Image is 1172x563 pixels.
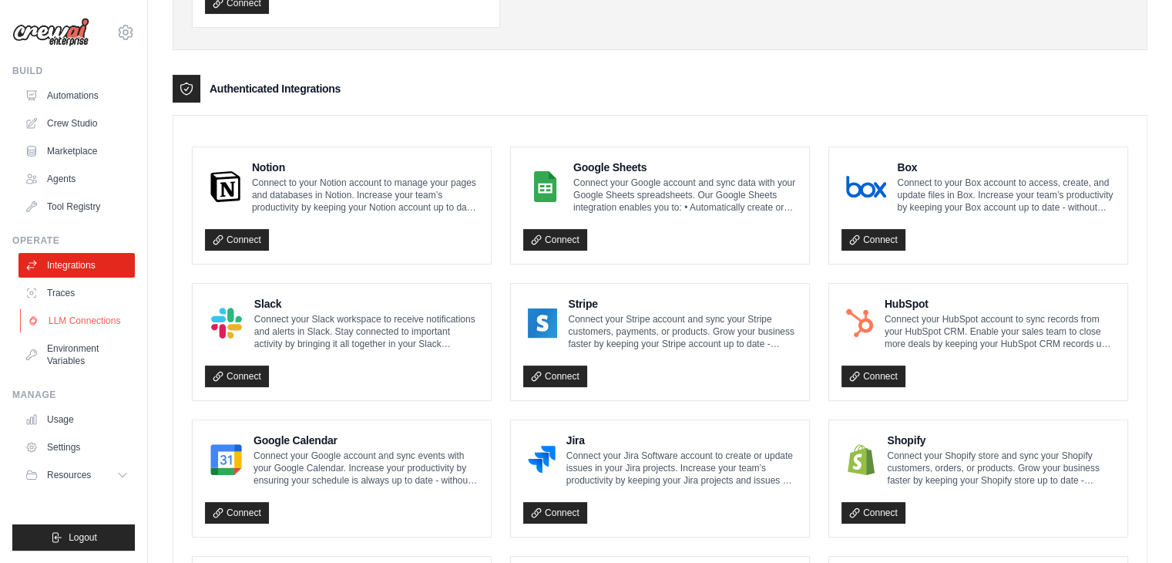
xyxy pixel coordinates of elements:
a: Marketplace [18,139,135,164]
span: Logout [69,531,97,544]
img: Logo [12,18,89,47]
a: Connect [523,502,587,524]
a: Agents [18,167,135,191]
img: Stripe Logo [528,308,557,339]
a: Usage [18,407,135,432]
a: LLM Connections [20,308,136,333]
img: Notion Logo [210,171,241,202]
a: Connect [205,366,269,387]
p: Connect your Jira Software account to create or update issues in your Jira projects. Increase you... [566,450,797,487]
h3: Authenticated Integrations [210,81,341,96]
div: Manage [12,389,135,401]
img: Google Calendar Logo [210,444,243,475]
button: Resources [18,463,135,487]
a: Tool Registry [18,194,135,219]
h4: Box [897,160,1115,175]
a: Connect [841,229,905,251]
button: Logout [12,524,135,551]
span: Resources [47,469,91,481]
a: Settings [18,435,135,460]
a: Connect [523,229,587,251]
h4: Notion [252,160,479,175]
p: Connect your Shopify store and sync your Shopify customers, orders, or products. Grow your busine... [887,450,1115,487]
h4: Slack [254,296,479,312]
a: Automations [18,83,135,108]
a: Integrations [18,253,135,278]
p: Connect to your Box account to access, create, and update files in Box. Increase your team’s prod... [897,177,1115,214]
a: Connect [523,366,587,387]
div: Operate [12,234,135,247]
div: Build [12,65,135,77]
h4: HubSpot [885,296,1115,312]
a: Connect [205,502,269,524]
p: Connect your Google account and sync events with your Google Calendar. Increase your productivity... [254,450,479,487]
h4: Shopify [887,433,1115,448]
h4: Google Sheets [573,160,797,175]
img: Box Logo [846,171,886,202]
a: Traces [18,281,135,305]
p: Connect your Google account and sync data with your Google Sheets spreadsheets. Our Google Sheets... [573,177,797,214]
p: Connect to your Notion account to manage your pages and databases in Notion. Increase your team’s... [252,177,479,214]
img: HubSpot Logo [846,308,874,339]
a: Environment Variables [18,336,135,373]
h4: Google Calendar [254,433,479,448]
p: Connect your Stripe account and sync your Stripe customers, payments, or products. Grow your busi... [568,313,797,350]
p: Connect your Slack workspace to receive notifications and alerts in Slack. Stay connected to impo... [254,313,479,350]
h4: Jira [566,433,797,448]
h4: Stripe [568,296,797,312]
a: Crew Studio [18,111,135,136]
a: Connect [205,229,269,251]
a: Connect [841,502,905,524]
img: Google Sheets Logo [528,171,562,202]
img: Jira Logo [528,444,556,475]
p: Connect your HubSpot account to sync records from your HubSpot CRM. Enable your sales team to clo... [885,313,1115,350]
img: Shopify Logo [846,444,876,475]
img: Slack Logo [210,308,243,339]
a: Connect [841,366,905,387]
